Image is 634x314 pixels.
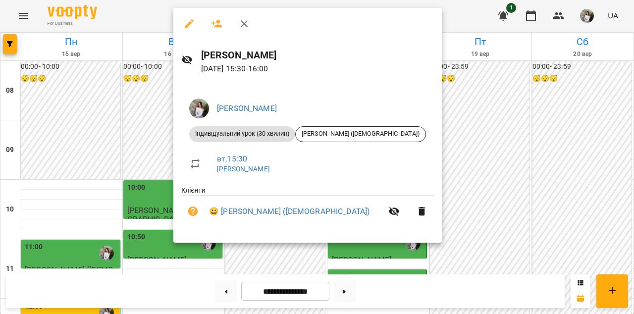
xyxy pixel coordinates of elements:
[217,154,247,163] a: вт , 15:30
[181,200,205,223] button: Візит ще не сплачено. Додати оплату?
[217,165,270,173] a: [PERSON_NAME]
[189,99,209,118] img: 4785574119de2133ce34c4aa96a95cba.jpeg
[295,126,426,142] div: [PERSON_NAME] ([DEMOGRAPHIC_DATA])
[217,104,277,113] a: [PERSON_NAME]
[201,63,434,75] p: [DATE] 15:30 - 16:00
[296,129,425,138] span: [PERSON_NAME] ([DEMOGRAPHIC_DATA])
[209,206,370,217] a: 😀 [PERSON_NAME] ([DEMOGRAPHIC_DATA])
[181,185,434,231] ul: Клієнти
[201,48,434,63] h6: [PERSON_NAME]
[189,129,295,138] span: Індивідуальний урок (30 хвилин)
